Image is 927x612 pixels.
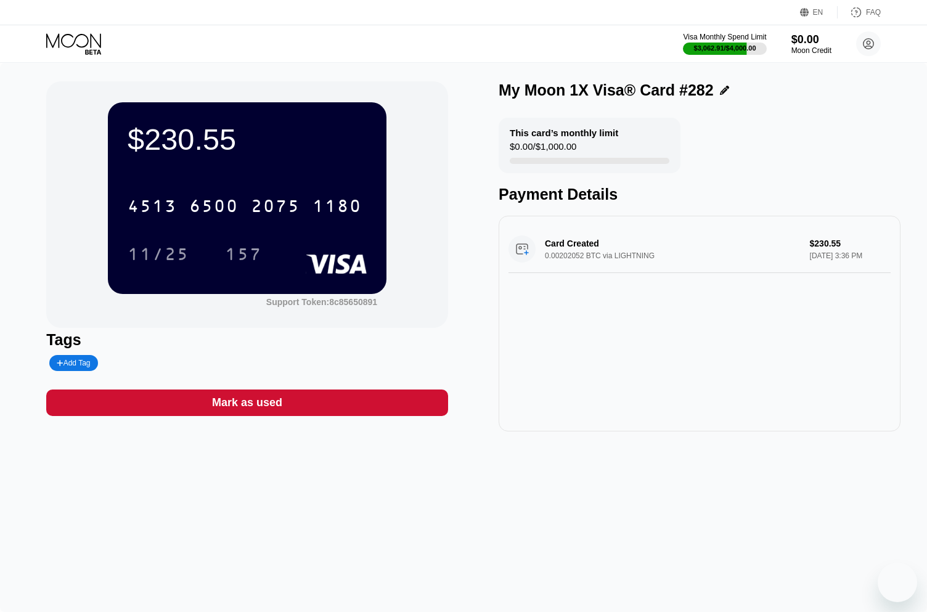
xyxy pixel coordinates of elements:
[212,396,282,410] div: Mark as used
[266,297,377,307] div: Support Token: 8c85650891
[499,186,900,203] div: Payment Details
[49,355,97,371] div: Add Tag
[266,297,377,307] div: Support Token:8c85650891
[878,563,917,602] iframe: Кнопка запуска окна обмена сообщениями
[118,239,198,269] div: 11/25
[57,359,90,367] div: Add Tag
[251,198,300,218] div: 2075
[800,6,838,18] div: EN
[216,239,271,269] div: 157
[499,81,714,99] div: My Moon 1X Visa® Card #282
[46,390,448,416] div: Mark as used
[312,198,362,218] div: 1180
[838,6,881,18] div: FAQ
[791,33,831,55] div: $0.00Moon Credit
[128,198,177,218] div: 4513
[683,33,766,41] div: Visa Monthly Spend Limit
[189,198,239,218] div: 6500
[791,33,831,46] div: $0.00
[225,246,262,266] div: 157
[791,46,831,55] div: Moon Credit
[683,33,766,55] div: Visa Monthly Spend Limit$3,062.91/$4,000.00
[128,122,367,157] div: $230.55
[510,141,576,158] div: $0.00 / $1,000.00
[128,246,189,266] div: 11/25
[510,128,618,138] div: This card’s monthly limit
[813,8,823,17] div: EN
[46,331,448,349] div: Tags
[120,190,369,221] div: 4513650020751180
[694,44,756,52] div: $3,062.91 / $4,000.00
[866,8,881,17] div: FAQ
